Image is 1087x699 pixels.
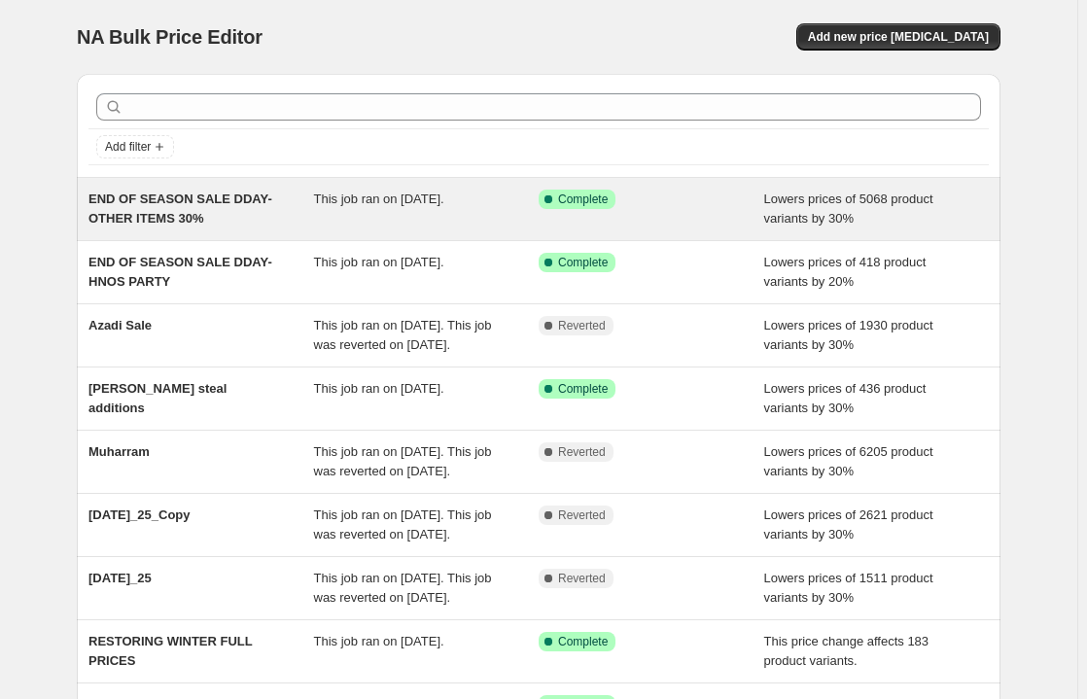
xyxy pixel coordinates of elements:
span: Reverted [558,507,606,523]
span: Lowers prices of 1511 product variants by 30% [764,571,933,605]
span: Reverted [558,444,606,460]
span: Complete [558,255,608,270]
span: NA Bulk Price Editor [77,26,263,48]
span: This job ran on [DATE]. [314,634,444,648]
span: This job ran on [DATE]. [314,381,444,396]
span: Lowers prices of 436 product variants by 30% [764,381,927,415]
span: Lowers prices of 6205 product variants by 30% [764,444,933,478]
span: Complete [558,634,608,649]
span: Lowers prices of 1930 product variants by 30% [764,318,933,352]
span: Azadi Sale [88,318,152,332]
span: Complete [558,192,608,207]
span: This job ran on [DATE]. This job was reverted on [DATE]. [314,507,492,542]
button: Add new price [MEDICAL_DATA] [796,23,1000,51]
span: This job ran on [DATE]. [314,255,444,269]
span: RESTORING WINTER FULL PRICES [88,634,253,668]
span: Reverted [558,571,606,586]
span: This job ran on [DATE]. This job was reverted on [DATE]. [314,318,492,352]
span: Add filter [105,139,151,155]
span: END OF SEASON SALE DDAY-OTHER ITEMS 30% [88,192,272,226]
span: This price change affects 183 product variants. [764,634,929,668]
span: [DATE]_25_Copy [88,507,191,522]
span: [DATE]_25 [88,571,152,585]
button: Add filter [96,135,174,158]
span: Lowers prices of 418 product variants by 20% [764,255,927,289]
span: Lowers prices of 5068 product variants by 30% [764,192,933,226]
span: This job ran on [DATE]. This job was reverted on [DATE]. [314,444,492,478]
span: This job ran on [DATE]. [314,192,444,206]
span: Lowers prices of 2621 product variants by 30% [764,507,933,542]
span: [PERSON_NAME] steal additions [88,381,227,415]
span: Muharram [88,444,150,459]
span: This job ran on [DATE]. This job was reverted on [DATE]. [314,571,492,605]
span: Add new price [MEDICAL_DATA] [808,29,989,45]
span: Reverted [558,318,606,333]
span: END OF SEASON SALE DDAY-HNOS PARTY [88,255,272,289]
span: Complete [558,381,608,397]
